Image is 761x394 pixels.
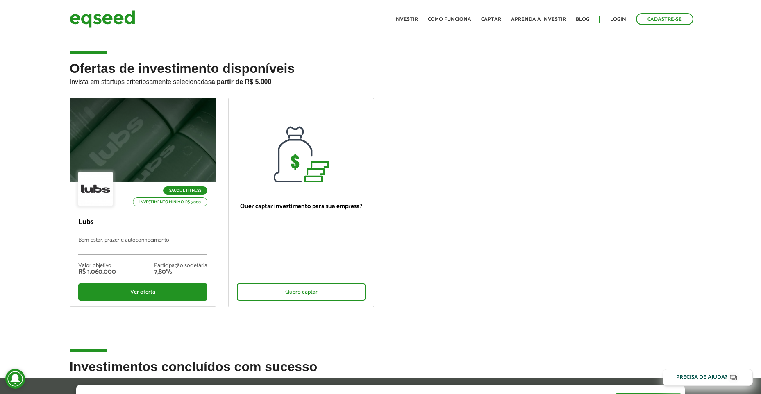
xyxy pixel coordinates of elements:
div: Participação societária [154,263,207,269]
a: Captar [481,17,501,22]
img: EqSeed [70,8,135,30]
a: Como funciona [428,17,471,22]
div: R$ 1.060.000 [78,269,116,275]
p: Saúde e Fitness [163,186,207,195]
div: Ver oferta [78,283,207,301]
a: Saúde e Fitness Investimento mínimo: R$ 5.000 Lubs Bem-estar, prazer e autoconhecimento Valor obj... [70,98,216,307]
div: 7,80% [154,269,207,275]
a: Investir [394,17,418,22]
p: Investimento mínimo: R$ 5.000 [133,197,207,206]
div: Quero captar [237,283,366,301]
p: Lubs [78,218,207,227]
p: Quer captar investimento para sua empresa? [237,203,366,210]
div: Valor objetivo [78,263,116,269]
a: Login [610,17,626,22]
a: Quer captar investimento para sua empresa? Quero captar [228,98,375,307]
a: Blog [576,17,589,22]
a: Aprenda a investir [511,17,566,22]
h2: Investimentos concluídos com sucesso [70,360,692,386]
strong: a partir de R$ 5.000 [211,78,272,85]
h2: Ofertas de investimento disponíveis [70,61,692,98]
p: Invista em startups criteriosamente selecionadas [70,76,692,86]
p: Bem-estar, prazer e autoconhecimento [78,237,207,255]
a: Cadastre-se [636,13,693,25]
